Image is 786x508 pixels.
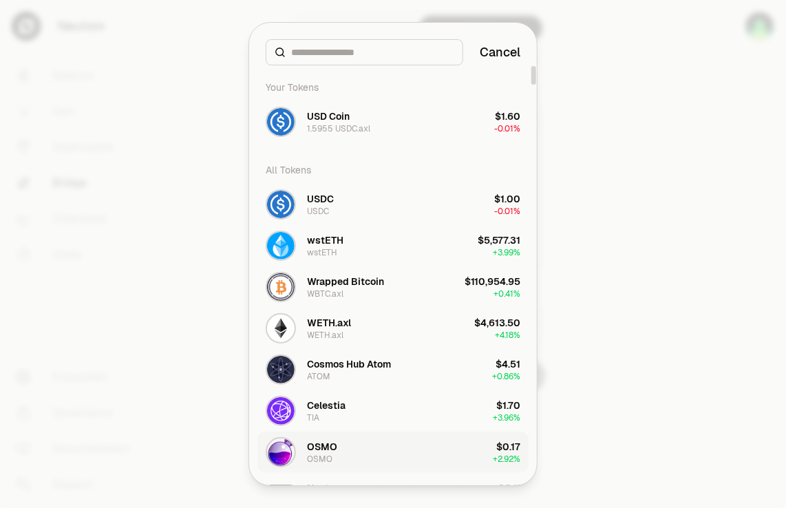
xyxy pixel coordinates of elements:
[307,481,343,495] div: Neutron
[307,316,351,330] div: WETH.axl
[496,399,520,412] div: $1.70
[267,315,295,342] img: WETH.axl Logo
[496,357,520,371] div: $4.51
[307,288,343,299] div: WBTC.axl
[267,108,295,136] img: USDC.axl Logo
[492,371,520,382] span: + 0.86%
[465,275,520,288] div: $110,954.95
[257,184,529,225] button: USDC LogoUSDCUSDC$1.00-0.01%
[307,440,337,454] div: OSMO
[267,438,295,466] img: OSMO Logo
[495,109,520,123] div: $1.60
[257,74,529,101] div: Your Tokens
[267,273,295,301] img: WBTC.axl Logo
[307,371,330,382] div: ATOM
[307,330,343,341] div: WETH.axl
[478,233,520,247] div: $5,577.31
[257,308,529,349] button: WETH.axl LogoWETH.axlWETH.axl$4,613.50+4.18%
[493,454,520,465] span: + 2.92%
[474,316,520,330] div: $4,613.50
[257,101,529,142] button: USDC.axl LogoUSD Coin1.5955 USDC.axl$1.60-0.01%
[267,232,295,260] img: wstETH Logo
[257,266,529,308] button: WBTC.axl LogoWrapped BitcoinWBTC.axl$110,954.95+0.41%
[257,390,529,432] button: TIA LogoCelestiaTIA$1.70+3.96%
[493,247,520,258] span: + 3.99%
[267,397,295,425] img: TIA Logo
[307,412,319,423] div: TIA
[307,399,346,412] div: Celestia
[267,356,295,383] img: ATOM Logo
[496,440,520,454] div: $0.17
[307,233,343,247] div: wstETH
[307,454,332,465] div: OSMO
[257,432,529,473] button: OSMO LogoOSMOOSMO$0.17+2.92%
[307,192,334,206] div: USDC
[493,412,520,423] span: + 3.96%
[480,43,520,62] button: Cancel
[307,275,384,288] div: Wrapped Bitcoin
[498,481,520,495] div: $0.11
[495,330,520,341] span: + 4.18%
[307,247,337,258] div: wstETH
[494,123,520,134] span: -0.01%
[493,288,520,299] span: + 0.41%
[267,191,295,218] img: USDC Logo
[257,349,529,390] button: ATOM LogoCosmos Hub AtomATOM$4.51+0.86%
[307,109,350,123] div: USD Coin
[257,225,529,266] button: wstETH LogowstETHwstETH$5,577.31+3.99%
[307,123,370,134] div: 1.5955 USDC.axl
[494,206,520,217] span: -0.01%
[257,156,529,184] div: All Tokens
[307,206,329,217] div: USDC
[494,192,520,206] div: $1.00
[267,480,295,507] img: NTRN Logo
[307,357,391,371] div: Cosmos Hub Atom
